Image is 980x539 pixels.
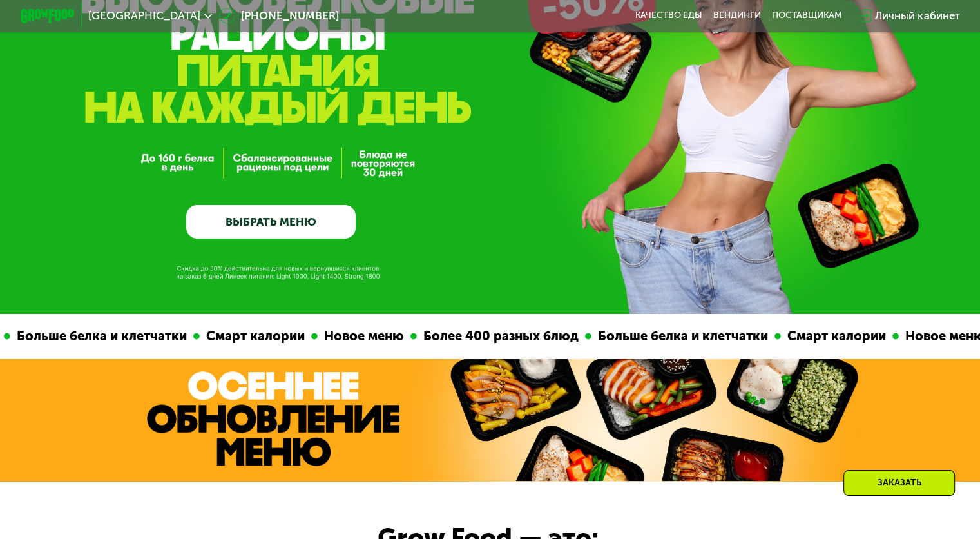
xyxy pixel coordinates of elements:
div: Более 400 разных блюд [416,326,584,346]
div: Больше белка и клетчатки [591,326,774,346]
div: Смарт калории [780,326,892,346]
a: [PHONE_NUMBER] [219,8,339,24]
div: Больше белка и клетчатки [10,326,193,346]
div: Смарт калории [199,326,311,346]
div: Заказать [843,470,955,496]
span: [GEOGRAPHIC_DATA] [88,10,200,21]
a: ВЫБРАТЬ МЕНЮ [186,205,356,239]
a: Качество еды [635,10,702,21]
div: Личный кабинет [875,8,959,24]
a: Вендинги [713,10,761,21]
div: поставщикам [772,10,842,21]
div: Новое меню [317,326,410,346]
